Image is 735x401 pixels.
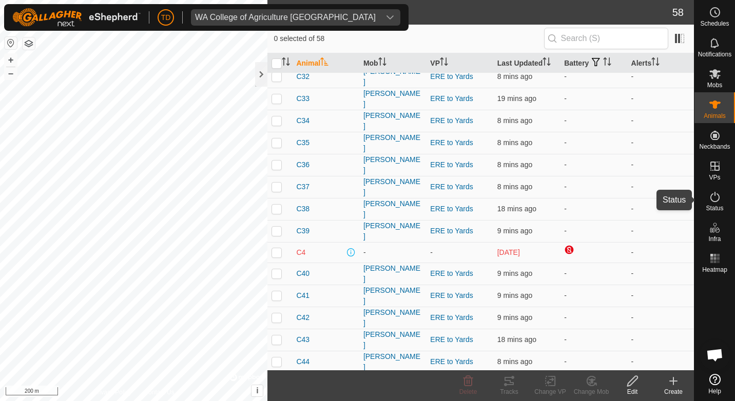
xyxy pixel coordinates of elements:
[560,154,627,176] td: -
[426,53,493,73] th: VP
[459,388,477,395] span: Delete
[359,53,426,73] th: Mob
[708,236,721,242] span: Infra
[296,115,310,126] span: C34
[274,33,544,44] span: 0 selected of 58
[144,388,174,397] a: Contact Us
[497,248,520,256] span: 7 Aug 2025, 4:20 pm
[430,161,473,169] a: ERE to Yards
[627,110,694,132] td: -
[296,290,310,301] span: C41
[497,291,532,299] span: 28 Aug 2025, 10:42 am
[5,37,17,49] button: Reset Map
[627,307,694,329] td: -
[706,205,723,211] span: Status
[292,53,359,73] th: Animal
[378,59,386,67] p-sorticon: Activate to sort
[612,387,653,396] div: Edit
[560,198,627,220] td: -
[430,94,473,103] a: ERE to Yards
[497,116,532,125] span: 28 Aug 2025, 10:43 am
[560,176,627,198] td: -
[497,72,532,81] span: 28 Aug 2025, 10:43 am
[497,161,532,169] span: 28 Aug 2025, 10:43 am
[493,53,560,73] th: Last Updated
[296,71,310,82] span: C32
[363,285,422,307] div: [PERSON_NAME]
[191,9,380,26] span: WA College of Agriculture Denmark
[363,176,422,198] div: [PERSON_NAME]
[497,335,536,344] span: 28 Aug 2025, 10:33 am
[571,387,612,396] div: Change Mob
[296,204,310,214] span: C38
[627,198,694,220] td: -
[363,247,422,258] div: -
[296,93,310,104] span: C33
[560,132,627,154] td: -
[296,226,310,236] span: C39
[363,263,422,285] div: [PERSON_NAME]
[497,313,532,322] span: 28 Aug 2025, 10:42 am
[430,138,473,147] a: ERE to Yards
[627,132,694,154] td: -
[296,356,310,367] span: C44
[195,13,376,22] div: WA College of Agriculture [GEOGRAPHIC_DATA]
[252,385,263,396] button: i
[560,88,627,110] td: -
[653,387,694,396] div: Create
[560,263,627,285] td: -
[560,66,627,88] td: -
[296,159,310,170] span: C36
[543,59,551,67] p-sorticon: Activate to sort
[430,116,473,125] a: ERE to Yards
[430,205,473,213] a: ERE to Yards
[430,291,473,299] a: ERE to Yards
[296,334,310,345] span: C43
[363,110,422,132] div: [PERSON_NAME]
[363,154,422,176] div: [PERSON_NAME]
[489,387,530,396] div: Tracks
[93,388,132,397] a: Privacy Policy
[256,386,258,395] span: i
[23,37,35,50] button: Map Layers
[320,59,328,67] p-sorticon: Activate to sort
[560,220,627,242] td: -
[497,183,532,191] span: 28 Aug 2025, 10:43 am
[296,268,310,279] span: C40
[627,220,694,242] td: -
[627,176,694,198] td: -
[544,28,668,49] input: Search (S)
[430,72,473,81] a: ERE to Yards
[363,329,422,351] div: [PERSON_NAME]
[497,205,536,213] span: 28 Aug 2025, 10:33 am
[296,137,310,148] span: C35
[702,267,727,273] span: Heatmap
[296,182,310,192] span: C37
[530,387,571,396] div: Change VP
[497,357,532,366] span: 28 Aug 2025, 10:42 am
[440,59,448,67] p-sorticon: Activate to sort
[694,370,735,398] a: Help
[5,67,17,79] button: –
[363,307,422,329] div: [PERSON_NAME]
[627,154,694,176] td: -
[430,357,473,366] a: ERE to Yards
[282,59,290,67] p-sorticon: Activate to sort
[627,88,694,110] td: -
[704,113,726,119] span: Animals
[497,138,532,147] span: 28 Aug 2025, 10:43 am
[430,313,473,322] a: ERE to Yards
[627,263,694,285] td: -
[627,66,694,88] td: -
[497,269,532,277] span: 28 Aug 2025, 10:42 am
[363,132,422,154] div: [PERSON_NAME]
[430,335,473,344] a: ERE to Yards
[430,248,433,256] app-display-virtual-paddock-transition: -
[708,388,721,394] span: Help
[12,8,141,27] img: Gallagher Logo
[274,6,672,18] h2: Animals
[700,339,730,370] a: Open chat
[560,285,627,307] td: -
[380,9,400,26] div: dropdown trigger
[699,144,730,150] span: Neckbands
